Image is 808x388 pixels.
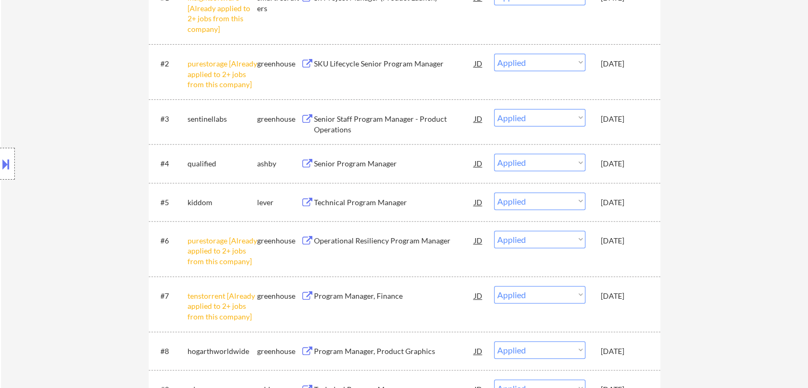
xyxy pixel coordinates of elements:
[314,197,474,208] div: Technical Program Manager
[257,235,301,246] div: greenhouse
[188,197,257,208] div: kiddom
[601,291,648,301] div: [DATE]
[257,197,301,208] div: lever
[314,58,474,69] div: SKU Lifecycle Senior Program Manager
[314,235,474,246] div: Operational Resiliency Program Manager
[188,346,257,357] div: hogarthworldwide
[257,158,301,169] div: ashby
[160,291,179,301] div: #7
[188,158,257,169] div: qualified
[473,231,484,250] div: JD
[473,154,484,173] div: JD
[473,192,484,212] div: JD
[257,114,301,124] div: greenhouse
[257,291,301,301] div: greenhouse
[160,346,179,357] div: #8
[188,114,257,124] div: sentinellabs
[601,158,648,169] div: [DATE]
[601,235,648,246] div: [DATE]
[473,109,484,128] div: JD
[257,346,301,357] div: greenhouse
[314,346,474,357] div: Program Manager, Product Graphics
[314,158,474,169] div: Senior Program Manager
[188,58,257,90] div: purestorage [Already applied to 2+ jobs from this company]
[160,58,179,69] div: #2
[314,114,474,134] div: Senior Staff Program Manager - Product Operations
[601,58,648,69] div: [DATE]
[314,291,474,301] div: Program Manager, Finance
[473,341,484,360] div: JD
[473,286,484,305] div: JD
[188,235,257,267] div: purestorage [Already applied to 2+ jobs from this company]
[473,54,484,73] div: JD
[601,346,648,357] div: [DATE]
[257,58,301,69] div: greenhouse
[601,197,648,208] div: [DATE]
[188,291,257,322] div: tenstorrent [Already applied to 2+ jobs from this company]
[601,114,648,124] div: [DATE]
